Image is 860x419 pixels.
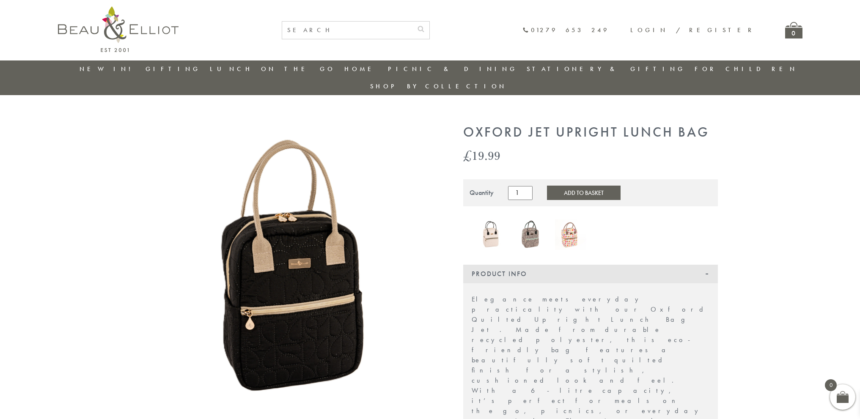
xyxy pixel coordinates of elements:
button: Add to Basket [547,186,621,200]
h1: Oxford Jet Upright Lunch Bag [463,125,718,140]
bdi: 19.99 [463,147,500,164]
a: Lunch On The Go [210,65,335,73]
img: logo [58,6,179,52]
span: 0 [825,379,837,391]
a: Picnic & Dining [388,65,517,73]
div: Quantity [470,189,494,197]
a: 01279 653 249 [522,27,609,34]
input: SEARCH [282,22,412,39]
span: £ [463,147,472,164]
div: Product Info [463,265,718,283]
input: Product quantity [508,186,533,200]
a: 0 [785,22,802,38]
a: Gifting [146,65,201,73]
a: Stationery & Gifting [527,65,685,73]
a: Home [344,65,378,73]
a: For Children [695,65,797,73]
a: New in! [80,65,136,73]
a: Shop by collection [370,82,507,90]
a: Login / Register [630,26,756,34]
